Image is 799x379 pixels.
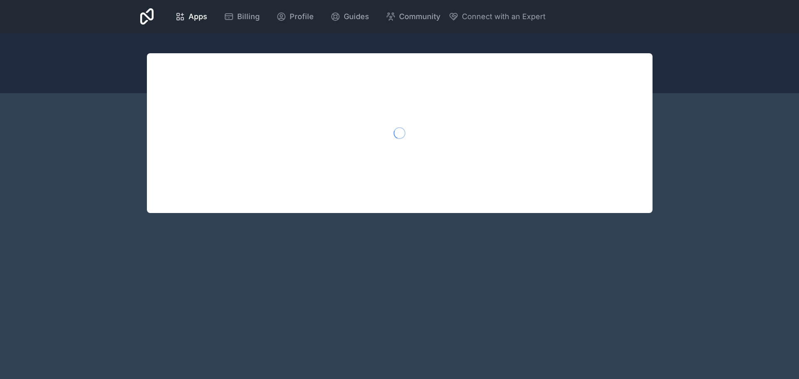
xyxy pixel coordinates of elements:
a: Community [379,7,447,26]
span: Community [399,11,440,22]
button: Connect with an Expert [449,11,546,22]
a: Apps [169,7,214,26]
a: Guides [324,7,376,26]
span: Profile [290,11,314,22]
span: Apps [189,11,207,22]
a: Profile [270,7,320,26]
span: Billing [237,11,260,22]
a: Billing [217,7,266,26]
span: Connect with an Expert [462,11,546,22]
span: Guides [344,11,369,22]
